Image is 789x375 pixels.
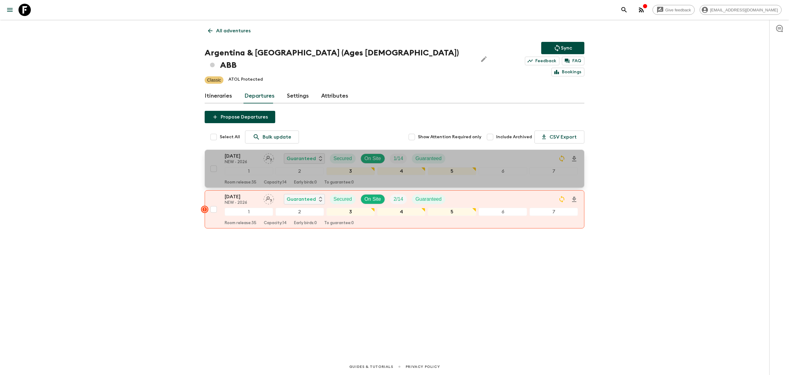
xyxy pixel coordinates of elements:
[205,190,584,228] button: [DATE]NEW - 2026Assign pack leaderGuaranteedSecuredOn SiteTrip FillGuaranteed1234567Room release:...
[558,155,566,162] svg: Sync Required - Changes detected
[534,131,584,143] button: CSV Export
[276,208,324,216] div: 2
[394,155,403,162] p: 1 / 14
[561,44,572,52] p: Sync
[326,208,375,216] div: 3
[225,193,259,200] p: [DATE]
[205,89,232,103] a: Itineraries
[207,77,221,83] p: Classic
[570,155,578,163] svg: Download Onboarding
[225,167,273,175] div: 1
[225,152,259,160] p: [DATE]
[406,363,440,370] a: Privacy Policy
[287,89,309,103] a: Settings
[428,167,476,175] div: 5
[652,5,695,15] a: Give feedback
[324,180,354,185] p: To guarantee: 0
[225,160,259,165] p: NEW - 2026
[324,221,354,226] p: To guarantee: 0
[330,154,356,163] div: Secured
[377,208,426,216] div: 4
[205,47,473,71] h1: Argentina & [GEOGRAPHIC_DATA] (Ages [DEMOGRAPHIC_DATA]) ABB
[558,196,566,203] svg: Sync Required - Changes detected
[562,57,584,65] a: FAQ
[216,27,251,34] p: All adventures
[333,196,352,203] p: Secured
[496,134,532,140] span: Include Archived
[390,154,407,163] div: Trip Fill
[287,196,316,203] p: Guaranteed
[333,155,352,162] p: Secured
[551,68,584,76] a: Bookings
[264,221,287,226] p: Capacity: 14
[570,196,578,203] svg: Download Onboarding
[478,47,490,71] button: Edit Adventure Title
[4,4,16,16] button: menu
[428,208,476,216] div: 5
[525,57,559,65] a: Feedback
[415,155,442,162] p: Guaranteed
[225,221,256,226] p: Room release: 35
[479,167,527,175] div: 6
[276,167,324,175] div: 2
[415,196,442,203] p: Guaranteed
[294,221,317,226] p: Early birds: 0
[225,180,256,185] p: Room release: 35
[326,167,375,175] div: 3
[205,150,584,188] button: [DATE]NEW - 2026Assign pack leaderGuaranteedSecuredOn SiteTrip FillGuaranteed1234567Room release:...
[479,208,527,216] div: 6
[418,134,481,140] span: Show Attention Required only
[225,200,259,205] p: NEW - 2026
[390,194,407,204] div: Trip Fill
[349,363,393,370] a: Guides & Tutorials
[361,194,385,204] div: On Site
[220,134,240,140] span: Select All
[365,196,381,203] p: On Site
[264,196,274,201] span: Assign pack leader
[529,167,578,175] div: 7
[707,8,781,12] span: [EMAIL_ADDRESS][DOMAIN_NAME]
[264,180,287,185] p: Capacity: 14
[263,133,291,141] p: Bulk update
[228,76,263,84] p: ATOL Protected
[330,194,356,204] div: Secured
[662,8,694,12] span: Give feedback
[245,131,299,143] a: Bulk update
[377,167,426,175] div: 4
[321,89,348,103] a: Attributes
[394,196,403,203] p: 2 / 14
[700,5,782,15] div: [EMAIL_ADDRESS][DOMAIN_NAME]
[361,154,385,163] div: On Site
[618,4,630,16] button: search adventures
[264,155,274,160] span: Assign pack leader
[205,111,275,123] button: Propose Departures
[287,155,316,162] p: Guaranteed
[529,208,578,216] div: 7
[225,208,273,216] div: 1
[294,180,317,185] p: Early birds: 0
[244,89,275,103] a: Departures
[205,25,254,37] a: All adventures
[365,155,381,162] p: On Site
[541,42,584,54] button: Sync adventure departures to the booking engine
